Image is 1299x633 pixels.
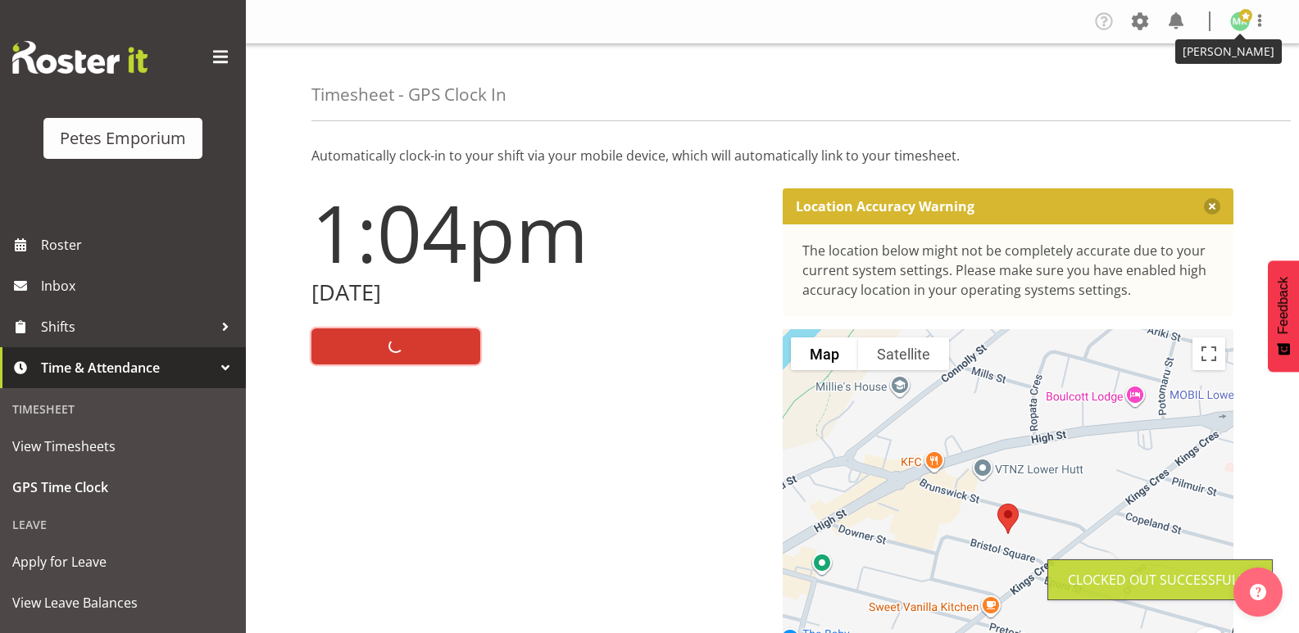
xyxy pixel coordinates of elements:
[41,355,213,380] span: Time & Attendance
[796,198,974,215] p: Location Accuracy Warning
[4,392,242,426] div: Timesheet
[12,475,234,500] span: GPS Time Clock
[12,590,234,615] span: View Leave Balances
[4,508,242,541] div: Leave
[311,280,763,305] h2: [DATE]
[4,426,242,467] a: View Timesheets
[1068,570,1252,590] div: Clocked out Successfully
[1230,11,1250,31] img: melanie-richardson713.jpg
[1192,337,1225,370] button: Toggle fullscreen view
[1204,198,1220,215] button: Close message
[311,146,1233,165] p: Automatically clock-in to your shift via your mobile device, which will automatically link to you...
[41,233,238,257] span: Roster
[1268,260,1299,372] button: Feedback - Show survey
[1250,584,1266,600] img: help-xxl-2.png
[311,85,506,104] h4: Timesheet - GPS Clock In
[12,549,234,574] span: Apply for Leave
[41,314,213,339] span: Shifts
[858,337,949,370] button: Show satellite imagery
[12,41,148,74] img: Rosterit website logo
[4,467,242,508] a: GPS Time Clock
[4,541,242,582] a: Apply for Leave
[41,274,238,298] span: Inbox
[4,582,242,623] a: View Leave Balances
[311,188,763,277] h1: 1:04pm
[791,337,858,370] button: Show street map
[1276,277,1291,334] span: Feedback
[802,241,1215,300] div: The location below might not be completely accurate due to your current system settings. Please m...
[60,126,186,151] div: Petes Emporium
[12,434,234,459] span: View Timesheets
